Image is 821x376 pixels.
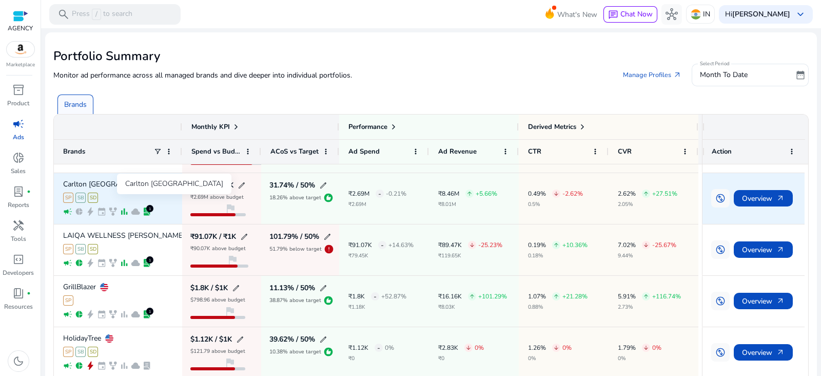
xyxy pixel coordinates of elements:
[63,347,73,357] span: SP
[12,152,25,164] span: donut_small
[378,183,381,204] span: -
[742,239,785,260] span: Overview
[27,291,31,295] span: fiber_manual_record
[465,345,472,351] span: arrow_downward
[190,297,245,303] p: $798.96 above budget
[3,268,34,277] p: Developers
[438,253,502,258] p: ₹119.65K
[191,147,241,156] span: Spend vs Budget
[226,254,239,266] span: flag
[86,156,95,165] span: bolt
[269,349,321,354] p: 10.38% above target
[74,207,84,216] span: pie_chart
[120,207,129,216] span: bar_chart
[8,24,33,33] p: AGENCY
[715,296,726,306] span: swap_vertical_circle
[97,156,106,165] span: event
[63,232,189,239] p: LAIQA WELLNESS [PERSON_NAME]...
[269,233,319,240] h5: 101.79% / 50%
[63,244,73,254] span: SP
[528,242,546,248] p: 0.19%
[142,207,151,216] span: lab_profile
[12,219,25,232] span: handyman
[108,207,118,216] span: family_history
[97,310,106,319] span: event
[63,156,72,165] span: campaign
[146,256,153,264] div: 1
[673,71,681,79] span: arrow_outward
[618,305,681,310] p: 2.73%
[478,242,502,248] p: -25.23%
[528,253,588,258] p: 0.18%
[438,305,507,310] p: ₹8.03K
[348,305,406,310] p: ₹1.18K
[190,285,228,292] h5: $1.8K / $1K
[438,242,462,248] p: ₹89.47K
[562,345,572,351] p: 0%
[643,242,649,248] span: arrow_downward
[12,84,25,96] span: inventory_2
[72,9,132,20] p: Press to search
[711,189,730,208] button: swap_vertical_circle
[528,345,546,351] p: 1.26%
[700,70,748,80] span: Month To Date
[711,240,730,259] button: swap_vertical_circle
[117,174,231,194] div: Carlton [GEOGRAPHIC_DATA]
[224,356,236,369] span: flag
[131,258,140,268] span: cloud
[190,195,244,200] p: ₹2.69M above budget
[75,193,86,203] span: SB
[74,156,84,165] span: pie_chart
[615,66,690,84] a: Manage Profiles
[618,345,636,351] p: 1.79%
[438,191,459,197] p: ₹8.46M
[97,361,106,370] span: event
[776,246,785,254] span: arrow_outward
[323,193,334,203] span: recommend
[528,122,576,131] span: Derived Metrics
[86,258,95,268] span: bolt
[528,293,546,299] p: 1.07%
[131,310,140,319] span: cloud
[323,347,334,357] span: recommend
[108,310,118,319] span: family_history
[236,335,244,344] span: edit
[776,194,785,202] span: arrow_outward
[742,291,785,312] span: Overview
[269,247,322,252] p: 51.79% below target
[381,293,406,299] p: +52.87%
[742,342,785,363] span: Overview
[385,345,394,351] p: 0%
[323,233,331,241] span: edit
[562,293,588,299] p: +21.28%
[63,147,85,156] span: Brands
[88,244,98,254] span: SD
[63,284,96,291] p: GrillBlazer
[734,241,793,258] button: Overviewarrow_outward
[776,297,785,305] span: arrow_outward
[469,242,475,248] span: arrow_downward
[475,345,484,351] p: 0%
[528,191,546,197] p: 0.49%
[348,122,387,131] span: Performance
[661,4,682,25] button: hub
[63,310,72,319] span: campaign
[725,11,790,18] p: Hi
[652,242,676,248] p: -25.67%
[711,343,730,362] button: swap_vertical_circle
[12,355,25,367] span: dark_mode
[63,181,162,188] p: Carlton [GEOGRAPHIC_DATA]
[142,258,151,268] span: lab_profile
[12,253,25,266] span: code_blocks
[438,202,497,207] p: ₹8.01M
[381,235,384,256] span: -
[734,344,793,361] button: Overviewarrow_outward
[7,99,29,108] p: Product
[131,207,140,216] span: cloud
[12,118,25,130] span: campaign
[438,293,462,299] p: ₹16.16K
[75,347,86,357] span: SB
[438,147,477,156] span: Ad Revenue
[238,181,246,190] span: edit
[715,347,726,358] span: swap_vertical_circle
